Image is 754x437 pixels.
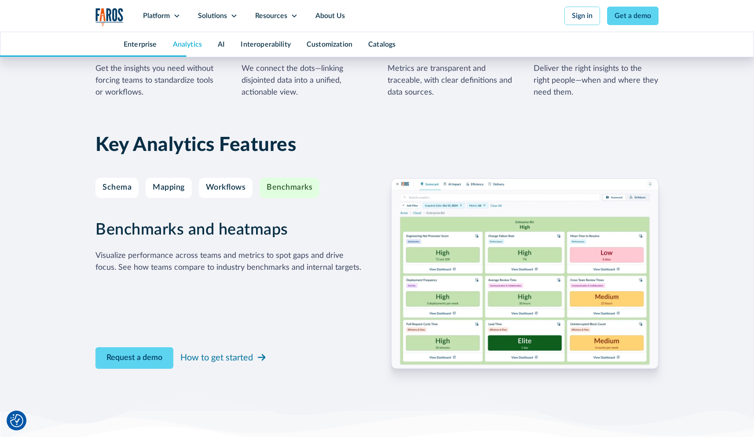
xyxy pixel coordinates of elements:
[255,11,287,21] div: Resources
[102,183,132,193] div: Schema
[95,347,173,369] a: Contact Modal
[307,41,352,48] a: Customization
[607,7,659,25] a: Get a demo
[10,414,23,427] button: Cookie Settings
[95,8,124,26] a: home
[267,183,312,193] div: Benchmarks
[241,41,291,48] a: Interoperability
[368,41,395,48] a: Catalogs
[242,63,366,99] div: We connect the dots—linking disjointed data into a unified, actionable view.
[173,41,202,48] a: Analytics
[180,349,267,366] a: How to get started
[218,41,225,48] a: AI
[206,183,246,193] div: Workflows
[95,250,363,274] div: Visualize performance across teams and metrics to spot gaps and drive focus. See how teams compar...
[180,351,253,364] div: How to get started
[388,63,512,99] div: Metrics are transparent and traceable, with clear definitions and data sources.
[153,183,185,193] div: Mapping
[95,8,124,26] img: Logo of the analytics and reporting company Faros.
[95,220,363,239] h3: Benchmarks and heatmaps
[198,11,227,21] div: Solutions
[564,7,600,25] a: Sign in
[143,11,170,21] div: Platform
[124,41,157,48] a: Enterprise
[95,134,659,157] h2: Key Analytics Features
[534,63,659,99] div: Deliver the right insights to the right people—when and where they need them.
[10,414,23,427] img: Revisit consent button
[95,63,220,99] div: Get the insights you need without forcing teams to standardize tools or workflows.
